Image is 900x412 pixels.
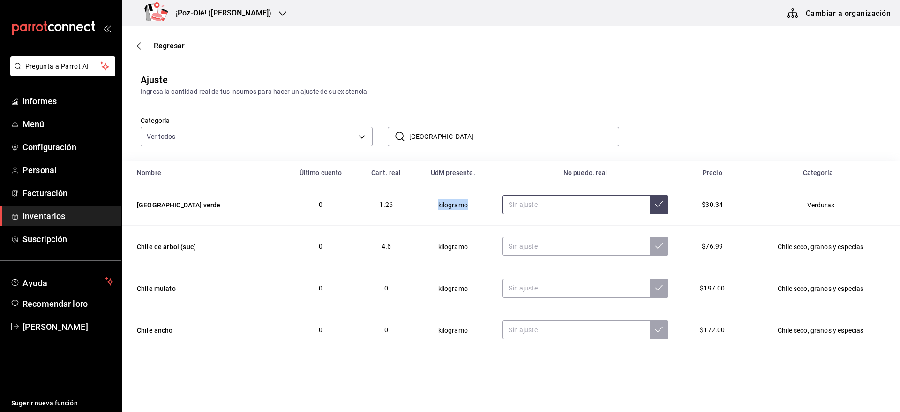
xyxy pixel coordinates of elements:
[431,169,475,176] font: UdM presente.
[147,133,175,140] font: Ver todos
[502,279,650,298] input: Sin ajuste
[22,119,45,129] font: Menú
[700,326,725,334] font: $172.00
[11,399,78,407] font: Sugerir nueva función
[438,201,468,209] font: kilogramo
[409,127,620,146] input: Buscar nombre de insumo
[319,326,322,334] font: 0
[137,201,220,209] font: [GEOGRAPHIC_DATA] verde
[25,62,89,70] font: Pregunta a Parrot AI
[137,285,176,292] font: Chile mulato
[141,74,168,85] font: Ajuste
[803,169,833,176] font: Categoría
[319,243,322,250] font: 0
[137,169,161,176] font: Nombre
[384,326,388,334] font: 0
[22,211,65,221] font: Inventarios
[7,68,115,78] a: Pregunta a Parrot AI
[702,243,723,250] font: $76.99
[22,299,88,309] font: Recomendar loro
[141,88,367,95] font: Ingresa la cantidad real de tus insumos para hacer un ajuste de su existencia
[807,201,834,209] font: Verduras
[22,142,76,152] font: Configuración
[702,201,723,208] font: $30.34
[438,243,468,251] font: kilogramo
[384,284,388,292] font: 0
[502,237,650,256] input: Sin ajuste
[137,243,196,251] font: Chile de árbol (suc)
[300,169,342,176] font: Último cuento
[141,117,170,124] font: Categoría
[22,96,57,106] font: Informes
[137,41,185,50] button: Regresar
[22,234,67,244] font: Suscripción
[22,322,88,332] font: [PERSON_NAME]
[22,188,67,198] font: Facturación
[371,169,401,176] font: Cant. real
[379,201,393,208] font: 1.26
[438,327,468,334] font: kilogramo
[806,8,891,17] font: Cambiar a organización
[563,169,608,176] font: No puedo. real
[502,320,650,339] input: Sin ajuste
[778,243,863,251] font: Chile seco, granos y especias
[778,327,863,334] font: Chile seco, granos y especias
[319,201,322,208] font: 0
[700,284,725,292] font: $197.00
[103,24,111,32] button: abrir_cajón_menú
[137,327,173,334] font: Chile ancho
[703,169,722,176] font: Precio
[319,284,322,292] font: 0
[22,165,57,175] font: Personal
[176,8,271,17] font: ¡Poz-Olé! ([PERSON_NAME])
[154,41,185,50] font: Regresar
[778,285,863,292] font: Chile seco, granos y especias
[382,243,391,250] font: 4.6
[438,285,468,292] font: kilogramo
[22,278,48,288] font: Ayuda
[10,56,115,76] button: Pregunta a Parrot AI
[502,195,650,214] input: Sin ajuste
